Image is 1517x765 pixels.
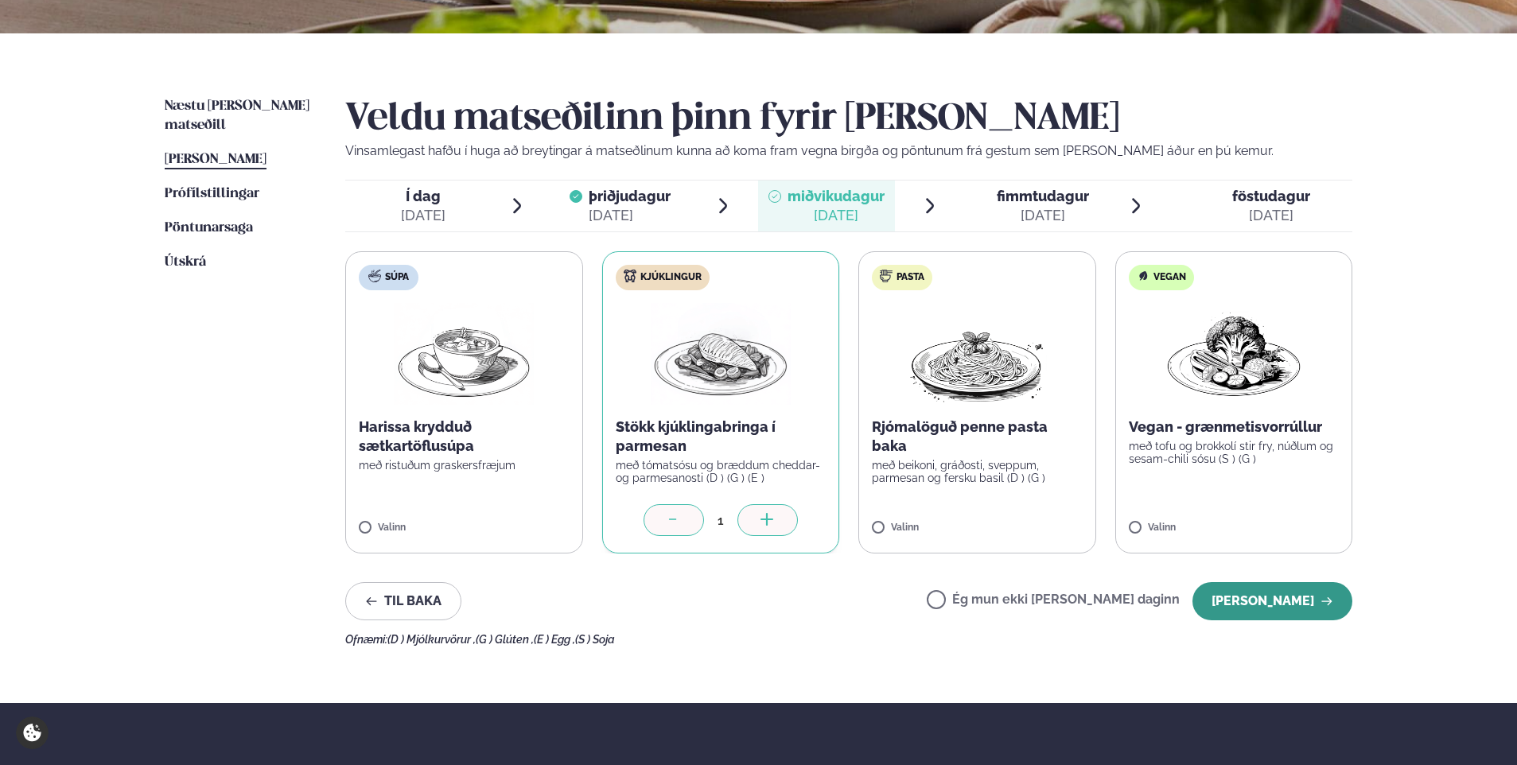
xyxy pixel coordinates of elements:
[165,187,259,200] span: Prófílstillingar
[704,511,737,530] div: 1
[345,142,1352,161] p: Vinsamlegast hafðu í huga að breytingar á matseðlinum kunna að koma fram vegna birgða og pöntunum...
[788,206,885,225] div: [DATE]
[165,99,309,132] span: Næstu [PERSON_NAME] matseðill
[359,417,570,456] p: Harissa krydduð sætkartöflusúpa
[1137,270,1149,282] img: Vegan.svg
[534,633,575,646] span: (E ) Egg ,
[165,221,253,235] span: Pöntunarsaga
[575,633,615,646] span: (S ) Soja
[1153,271,1186,284] span: Vegan
[165,97,313,135] a: Næstu [PERSON_NAME] matseðill
[589,188,671,204] span: þriðjudagur
[165,153,266,166] span: [PERSON_NAME]
[1192,582,1352,620] button: [PERSON_NAME]
[345,582,461,620] button: Til baka
[788,188,885,204] span: miðvikudagur
[897,271,924,284] span: Pasta
[997,206,1089,225] div: [DATE]
[385,271,409,284] span: Súpa
[359,459,570,472] p: með ristuðum graskersfræjum
[394,303,534,405] img: Soup.png
[651,303,791,405] img: Chicken-breast.png
[345,633,1352,646] div: Ofnæmi:
[165,219,253,238] a: Pöntunarsaga
[401,206,445,225] div: [DATE]
[624,270,636,282] img: chicken.svg
[165,184,259,204] a: Prófílstillingar
[1232,188,1310,204] span: föstudagur
[997,188,1089,204] span: fimmtudagur
[616,417,827,456] p: Stökk kjúklingabringa í parmesan
[589,206,671,225] div: [DATE]
[872,417,1083,456] p: Rjómalöguð penne pasta baka
[165,253,206,272] a: Útskrá
[368,270,381,282] img: soup.svg
[1129,417,1340,437] p: Vegan - grænmetisvorrúllur
[880,270,893,282] img: pasta.svg
[165,255,206,269] span: Útskrá
[476,633,534,646] span: (G ) Glúten ,
[387,633,476,646] span: (D ) Mjólkurvörur ,
[1129,440,1340,465] p: með tofu og brokkolí stir fry, núðlum og sesam-chili sósu (S ) (G )
[1232,206,1310,225] div: [DATE]
[345,97,1352,142] h2: Veldu matseðilinn þinn fyrir [PERSON_NAME]
[401,187,445,206] span: Í dag
[1164,303,1304,405] img: Vegan.png
[872,459,1083,484] p: með beikoni, gráðosti, sveppum, parmesan og fersku basil (D ) (G )
[616,459,827,484] p: með tómatsósu og bræddum cheddar- og parmesanosti (D ) (G ) (E )
[907,303,1047,405] img: Spagetti.png
[640,271,702,284] span: Kjúklingur
[165,150,266,169] a: [PERSON_NAME]
[16,716,49,749] a: Cookie settings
